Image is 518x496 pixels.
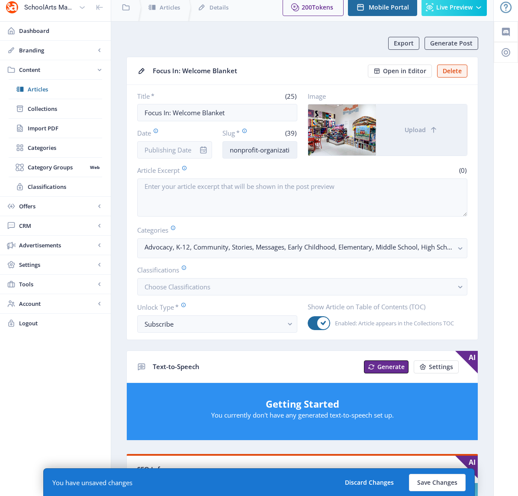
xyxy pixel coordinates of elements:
span: Category Groups [28,163,87,172]
span: (25) [284,92,297,100]
div: Focus In: Welcome Blanket [153,64,363,78]
nb-badge: Web [87,163,102,172]
span: (0) [458,166,467,175]
span: Dashboard [19,26,104,35]
span: Live Preview [436,4,473,11]
span: Mobile Portal [369,4,409,11]
span: AI [455,456,478,478]
span: Text-to-Speech [153,362,199,371]
input: this-is-how-a-slug-looks-like [222,141,297,159]
a: Categories [9,138,102,157]
span: Offers [19,202,95,211]
label: Unlock Type [137,302,290,312]
span: (39) [284,129,297,137]
a: New page [359,360,409,373]
span: CRM [19,221,95,230]
label: Article Excerpt [137,165,299,175]
img: properties.app_icon.png [5,0,19,14]
a: New page [409,360,459,373]
label: Date [137,128,205,138]
a: Category GroupsWeb [9,158,102,177]
button: Generate [364,360,409,373]
input: Type Article Title ... [137,104,297,121]
button: Delete [437,65,467,78]
span: Upload [405,126,426,133]
span: SEO Info [137,465,164,473]
span: Articles [160,3,180,12]
button: Export [388,37,419,50]
span: Choose Classifications [145,282,210,291]
button: Choose Classifications [137,278,467,295]
span: Collections [28,104,102,113]
div: You have unsaved changes [52,478,132,487]
p: You currently don't have any generated text-to-speech set up. [135,411,469,419]
span: Settings [429,363,453,370]
div: Subscribe [145,319,283,329]
button: Upload [376,104,467,156]
span: Open in Editor [383,68,426,75]
span: Account [19,299,95,308]
label: Show Article on Table of Contents (TOC) [308,302,461,311]
span: Import PDF [28,124,102,133]
span: Logout [19,319,104,327]
span: AI [455,351,478,373]
label: Categories [137,225,460,235]
a: Import PDF [9,119,102,138]
label: Title [137,92,214,100]
input: Publishing Date [137,141,212,159]
label: Image [308,92,461,100]
span: Details [209,3,228,12]
h5: Getting Started [135,397,469,411]
span: Tokens [312,3,333,11]
button: Open in Editor [368,65,432,78]
nb-select-label: Advocacy, K-12, Community, Stories, Messages, Early Childhood, Elementary, Middle School, High Sc... [145,242,453,252]
span: Enabled: Article appears in the Collections TOC [330,318,454,328]
span: Settings [19,260,95,269]
button: Advocacy, K-12, Community, Stories, Messages, Early Childhood, Elementary, Middle School, High Sc... [137,238,467,258]
label: Classifications [137,265,460,275]
button: Discard Changes [337,474,402,491]
span: Classifications [28,182,102,191]
a: Classifications [9,177,102,196]
a: Articles [9,80,102,99]
button: Settings [414,360,459,373]
button: Generate Post [425,37,478,50]
label: Slug [222,128,256,138]
span: Categories [28,143,102,152]
a: Collections [9,99,102,118]
app-collection-view: Text-to-Speech [126,350,478,441]
span: Content [19,65,95,74]
nb-icon: info [199,146,208,154]
span: Advertisements [19,241,95,250]
span: Articles [28,85,102,94]
span: Generate [377,363,405,370]
span: Generate Post [430,40,473,47]
button: Subscribe [137,315,297,333]
span: Export [394,40,414,47]
button: Save Changes [409,474,466,491]
span: Branding [19,46,95,55]
span: Tools [19,280,95,289]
